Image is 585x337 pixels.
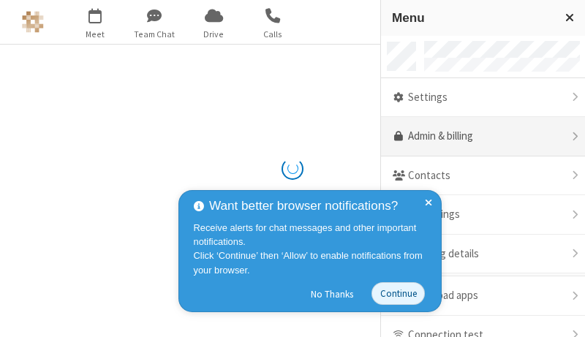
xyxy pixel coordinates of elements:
[381,156,585,196] div: Contacts
[303,282,361,306] button: No Thanks
[381,78,585,118] div: Settings
[209,197,398,216] span: Want better browser notifications?
[194,221,431,277] div: Receive alerts for chat messages and other important notifications. Click ‘Continue’ then ‘Allow’...
[127,28,182,41] span: Team Chat
[22,11,44,33] img: Astra
[381,117,585,156] a: Admin & billing
[186,28,241,41] span: Drive
[68,28,123,41] span: Meet
[371,282,425,305] button: Continue
[246,28,301,41] span: Calls
[381,195,585,235] div: Recordings
[392,11,552,25] h3: Menu
[381,276,585,316] div: Download apps
[548,299,574,327] iframe: Chat
[381,235,585,274] div: Meeting details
